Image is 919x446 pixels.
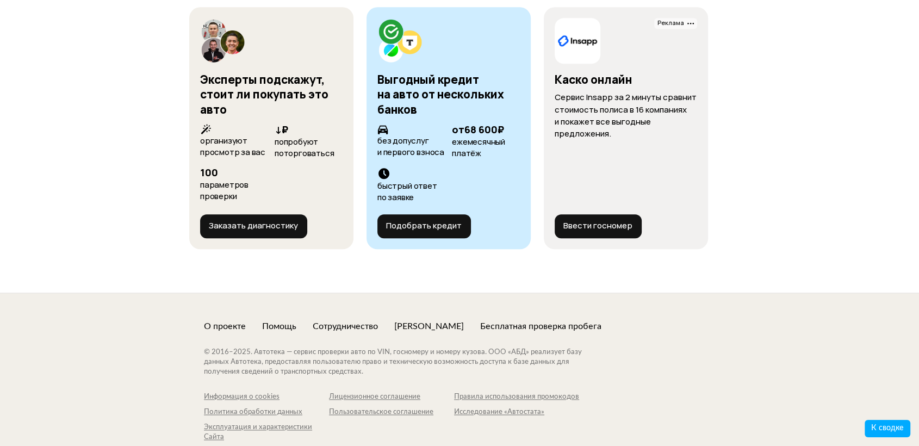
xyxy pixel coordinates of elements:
[204,348,604,377] div: © 2016– 2025 . Автотека — сервис проверки авто по VIN, госномеру и номеру кузова. ООО «АБД» реали...
[480,320,601,332] a: Бесплатная проверка пробега
[200,166,218,179] span: 100
[329,407,454,417] a: Пользовательское соглашение
[204,320,246,332] a: О проекте
[377,214,471,238] button: Подобрать кредит
[200,135,265,158] span: организуют просмотр за вас
[204,392,329,402] a: Информация о cookies
[262,320,296,332] a: Помощь
[452,123,504,136] span: от 68 600 ₽
[555,91,697,139] p: Сервис Insapp за 2 минуты сравнит стоимость полиса в 16 компаниях и покажет все выгодные предложе...
[204,407,329,417] a: Политика обработки данных
[377,180,437,203] span: быстрый ответ по заявке
[204,423,329,442] a: Эксплуатация и характеристики Сайта
[555,72,632,87] h3: Каско онлайн
[200,72,328,117] h3: Эксперты подскажут, стоит ли покупать это авто
[452,136,505,159] span: ежемесячный платёж
[200,214,307,238] button: Заказать диагностику
[377,135,444,158] span: без допуслуг и первого взноса
[865,420,910,437] button: К сводке
[275,136,334,159] span: попробуют поторговаться
[377,72,504,117] h3: Выгодный кредит на авто от нескольких банков
[329,392,454,402] a: Лицензионное соглашение
[275,123,288,136] span: ↓₽
[454,392,579,402] a: Правила использования промокодов
[871,424,904,432] span: К сводке
[555,214,642,238] button: Ввести госномер
[657,19,684,28] span: Реклама
[394,320,464,332] a: [PERSON_NAME]
[313,320,378,332] a: Сотрудничество
[454,407,579,417] a: Исследование «Автостата»
[654,18,697,29] span: Реклама
[200,179,249,202] span: параметров проверки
